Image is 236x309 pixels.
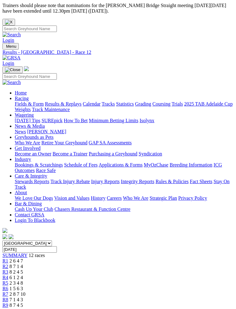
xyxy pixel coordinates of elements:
img: logo-grsa-white.png [2,228,7,233]
a: R5 [2,280,8,286]
span: 12 races [29,253,45,258]
div: About [15,195,234,201]
a: Rules & Policies [155,179,189,184]
a: Careers [107,195,122,201]
a: Weights [15,107,31,112]
a: Integrity Reports [121,179,154,184]
span: 8 7 1 4 [10,264,23,269]
a: We Love Our Dogs [15,195,53,201]
a: R7 [2,291,8,297]
img: twitter.svg [9,234,14,239]
input: Select date [2,246,57,253]
a: Syndication [139,151,162,156]
a: Schedule of Fees [64,162,97,167]
input: Search [2,26,57,32]
a: News [15,129,26,134]
img: GRSA [2,55,21,61]
a: MyOzChase [144,162,168,167]
img: X [5,20,13,25]
div: Get Involved [15,151,234,157]
a: Tracks [102,101,115,106]
a: How To Bet [64,118,88,123]
a: Bar & Dining [15,201,42,206]
a: Calendar [83,101,100,106]
div: Care & Integrity [15,179,234,190]
a: Privacy Policy [178,195,207,201]
a: Login To Blackbook [15,218,55,223]
a: News & Media [15,123,45,129]
a: Who We Are [123,195,148,201]
a: R8 [2,297,8,302]
a: GAP SA Assessments [89,140,132,145]
a: Grading [135,101,151,106]
img: logo-grsa-white.png [24,66,29,71]
a: Isolynx [140,118,154,123]
a: ICG Outcomes [15,162,222,173]
span: R2 [2,264,8,269]
a: 2025 TAB Adelaide Cup [184,101,233,106]
a: Greyhounds as Pets [15,134,53,140]
a: Login [2,38,14,43]
img: facebook.svg [2,234,7,239]
a: Applications & Forms [99,162,143,167]
button: Toggle navigation [2,66,23,73]
a: R6 [2,286,8,291]
span: 2 3 4 8 [10,280,23,286]
img: Search [2,80,21,85]
a: SUREpick [41,118,62,123]
a: Purchasing a Greyhound [89,151,137,156]
a: Fact Sheets [190,179,212,184]
a: Bookings & Scratchings [15,162,63,167]
a: Racing [15,96,29,101]
a: [PERSON_NAME] [27,129,66,134]
a: About [15,190,27,195]
a: Stewards Reports [15,179,49,184]
a: Wagering [15,112,34,118]
span: 2 6 4 7 [10,258,23,263]
span: 8 2 4 5 [10,269,23,275]
a: Vision and Values [54,195,89,201]
a: Become an Owner [15,151,51,156]
a: Who We Are [15,140,40,145]
div: Racing [15,101,234,112]
button: Toggle navigation [2,43,19,50]
div: News & Media [15,129,234,134]
a: Home [15,90,27,95]
a: Track Injury Rebate [50,179,90,184]
a: History [91,195,105,201]
span: 6 1 2 4 [10,275,23,280]
p: Trainers should please note that nominations for the [PERSON_NAME] Bridge Straight meeting [DATE]... [2,3,234,14]
a: Industry [15,157,31,162]
div: Bar & Dining [15,207,234,212]
a: SUMMARY [2,253,27,258]
img: Search [2,32,21,38]
a: Contact GRSA [15,212,44,217]
a: Fields & Form [15,101,44,106]
div: Greyhounds as Pets [15,140,234,146]
a: Results - [GEOGRAPHIC_DATA] - Race 12 [2,50,234,55]
a: [DATE] Tips [15,118,40,123]
a: Injury Reports [91,179,120,184]
a: R4 [2,275,8,280]
span: 1 5 6 3 [10,286,23,291]
a: Stay On Track [15,179,230,190]
span: 7 1 4 3 [10,297,23,302]
img: Close [5,67,20,72]
a: Statistics [116,101,134,106]
span: 8 7 4 5 [10,303,23,308]
a: Trials [171,101,183,106]
a: Results & Replays [45,101,81,106]
span: R1 [2,258,8,263]
div: Wagering [15,118,234,123]
a: Retire Your Greyhound [41,140,88,145]
a: R3 [2,269,8,275]
a: Breeding Information [170,162,212,167]
a: Login [2,61,14,66]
